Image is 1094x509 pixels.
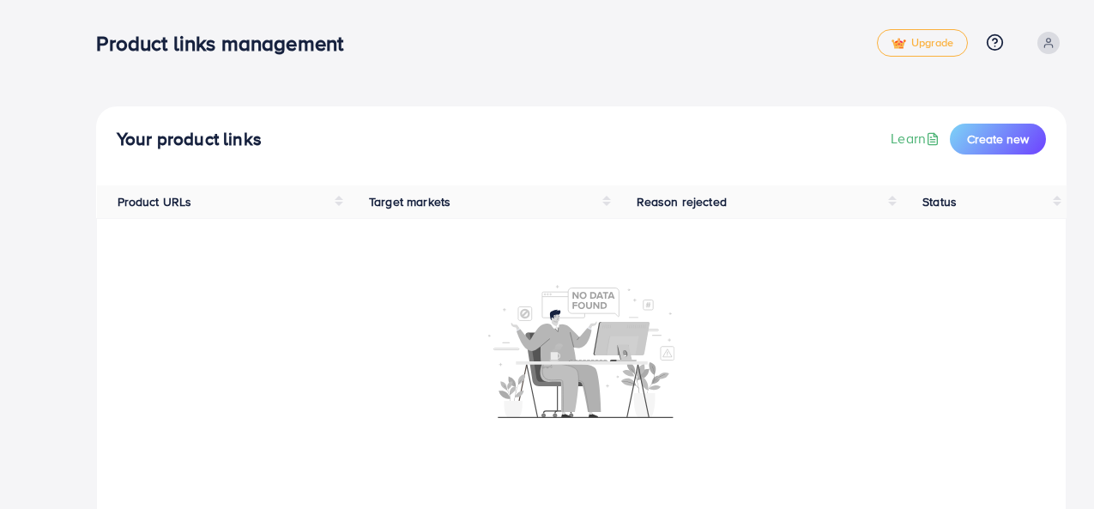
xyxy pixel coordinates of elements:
a: Learn [891,129,943,148]
span: Upgrade [892,37,953,50]
a: tickUpgrade [877,29,968,57]
span: Reason rejected [637,193,727,210]
img: tick [892,38,906,50]
span: Target markets [369,193,450,210]
button: Create new [950,124,1046,155]
h3: Product links management [96,31,357,56]
span: Create new [967,130,1029,148]
span: Status [922,193,957,210]
h4: Your product links [117,129,262,150]
img: No account [488,283,675,418]
span: Product URLs [118,193,192,210]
